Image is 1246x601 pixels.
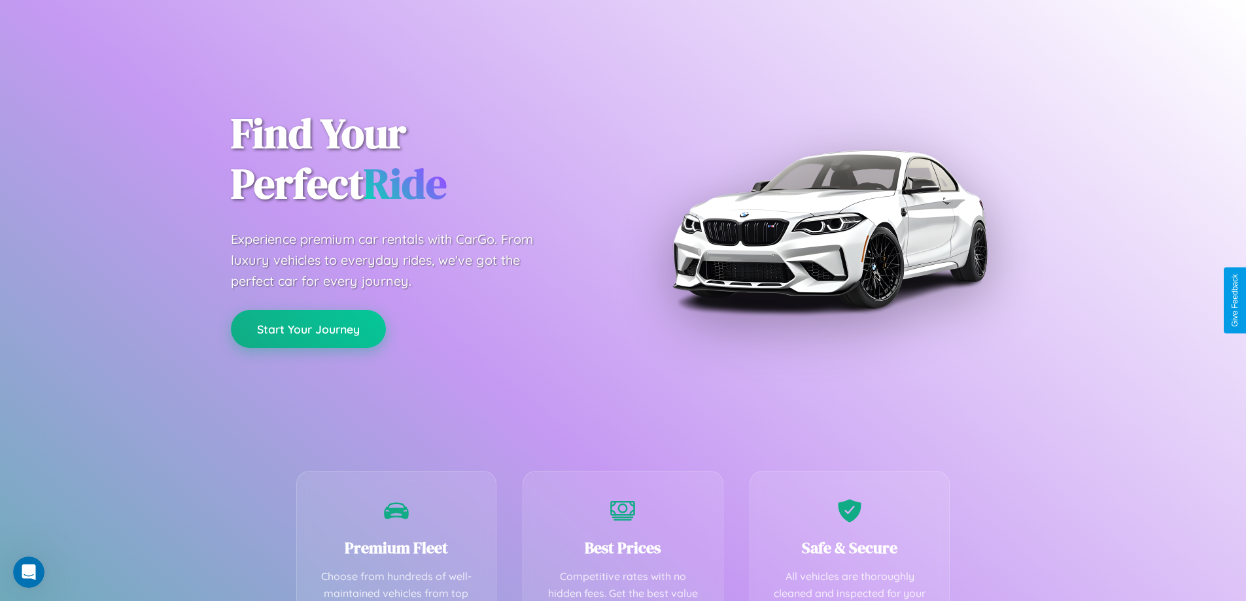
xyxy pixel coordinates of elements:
div: Give Feedback [1230,274,1239,327]
button: Start Your Journey [231,310,386,348]
span: Ride [364,155,447,212]
img: Premium BMW car rental vehicle [666,65,993,392]
h1: Find Your Perfect [231,109,604,209]
p: Experience premium car rentals with CarGo. From luxury vehicles to everyday rides, we've got the ... [231,229,558,292]
h3: Safe & Secure [770,537,930,558]
iframe: Intercom live chat [13,557,44,588]
h3: Premium Fleet [317,537,477,558]
h3: Best Prices [543,537,703,558]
